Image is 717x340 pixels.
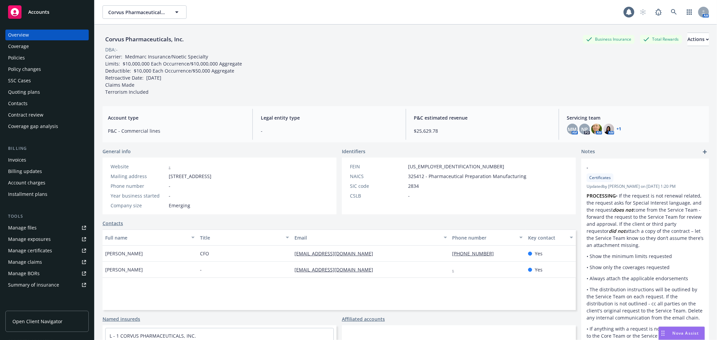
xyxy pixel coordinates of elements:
span: Notes [581,148,595,156]
span: Certificates [589,175,611,181]
strong: PROCESSING [587,193,616,199]
div: Business Insurance [583,35,635,43]
a: Manage files [5,222,89,233]
div: Policies [8,52,25,63]
p: • Show only the coverages requested [587,264,704,271]
div: SSC Cases [8,75,31,86]
button: Phone number [450,229,525,246]
a: Report a Bug [652,5,665,19]
div: Company size [111,202,166,209]
div: FEIN [350,163,405,170]
a: Coverage gap analysis [5,121,89,132]
a: L - 1 CORVUS PHARMACEUTICALS, INC. [110,333,196,339]
span: Yes [535,250,543,257]
span: - [408,192,410,199]
a: Billing updates [5,166,89,177]
div: Overview [8,30,29,40]
div: Contacts [8,98,28,109]
p: • If the request is not renewal related, the request asks for Special Interest language, and the ... [587,192,704,249]
div: Manage certificates [8,245,52,256]
div: Phone number [111,182,166,189]
button: Corvus Pharmaceuticals, Inc. [103,5,187,19]
a: Quoting plans [5,87,89,97]
a: Summary of insurance [5,280,89,290]
img: photo [591,124,602,134]
span: [PERSON_NAME] [105,266,143,273]
span: Servicing team [567,114,704,121]
a: add [701,148,709,156]
div: Total Rewards [640,35,682,43]
button: Title [197,229,292,246]
div: Full name [105,234,187,241]
span: Open Client Navigator [12,318,63,325]
button: Email [292,229,449,246]
a: Installment plans [5,189,89,200]
a: Invoices [5,155,89,165]
a: Policy changes [5,64,89,75]
span: MM [568,126,577,133]
div: Analytics hub [5,304,89,310]
span: Account type [108,114,244,121]
div: Policy changes [8,64,41,75]
em: does not [613,207,633,213]
div: Mailing address [111,173,166,180]
a: Overview [5,30,89,40]
div: Key contact [528,234,566,241]
span: - [587,164,686,171]
span: CFO [200,250,209,257]
span: - [169,182,170,189]
span: Yes [535,266,543,273]
a: Contacts [103,220,123,227]
a: Accounts [5,3,89,22]
span: 325412 - Pharmaceutical Preparation Manufacturing [408,173,526,180]
span: [US_EMPLOYER_IDENTIFICATION_NUMBER] [408,163,504,170]
div: Coverage gap analysis [8,121,58,132]
div: Billing [5,145,89,152]
span: Emerging [169,202,190,209]
span: P&C - Commercial lines [108,127,244,134]
em: did not [609,228,626,234]
div: Drag to move [659,327,667,340]
div: Phone number [452,234,515,241]
div: Email [294,234,439,241]
button: Nova Assist [659,327,705,340]
span: General info [103,148,131,155]
a: Named insureds [103,315,140,323]
span: - [261,127,397,134]
div: Summary of insurance [8,280,59,290]
a: Account charges [5,177,89,188]
div: Manage claims [8,257,42,267]
a: [EMAIL_ADDRESS][DOMAIN_NAME] [294,266,379,273]
span: [PERSON_NAME] [105,250,143,257]
div: Title [200,234,282,241]
div: Year business started [111,192,166,199]
span: Updated by [PERSON_NAME] on [DATE] 1:20 PM [587,183,704,189]
span: Accounts [28,9,49,15]
button: Actions [687,33,709,46]
a: SSC Cases [5,75,89,86]
div: DBA: - [105,46,118,53]
a: Manage claims [5,257,89,267]
button: Full name [103,229,197,246]
a: +1 [617,127,622,131]
span: Corvus Pharmaceuticals, Inc. [108,9,166,16]
a: [PHONE_NUMBER] [452,250,500,257]
div: Tools [5,213,89,220]
a: Coverage [5,41,89,52]
a: - [169,163,170,170]
div: Website [111,163,166,170]
div: Manage files [8,222,37,233]
div: Manage exposures [8,234,51,245]
a: Policies [5,52,89,63]
span: 2834 [408,182,419,189]
div: Account charges [8,177,45,188]
div: NAICS [350,173,405,180]
a: Start snowing [636,5,650,19]
a: - [452,266,460,273]
div: Contract review [8,110,43,120]
a: Contract review [5,110,89,120]
a: Manage exposures [5,234,89,245]
span: $25,629.78 [414,127,551,134]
